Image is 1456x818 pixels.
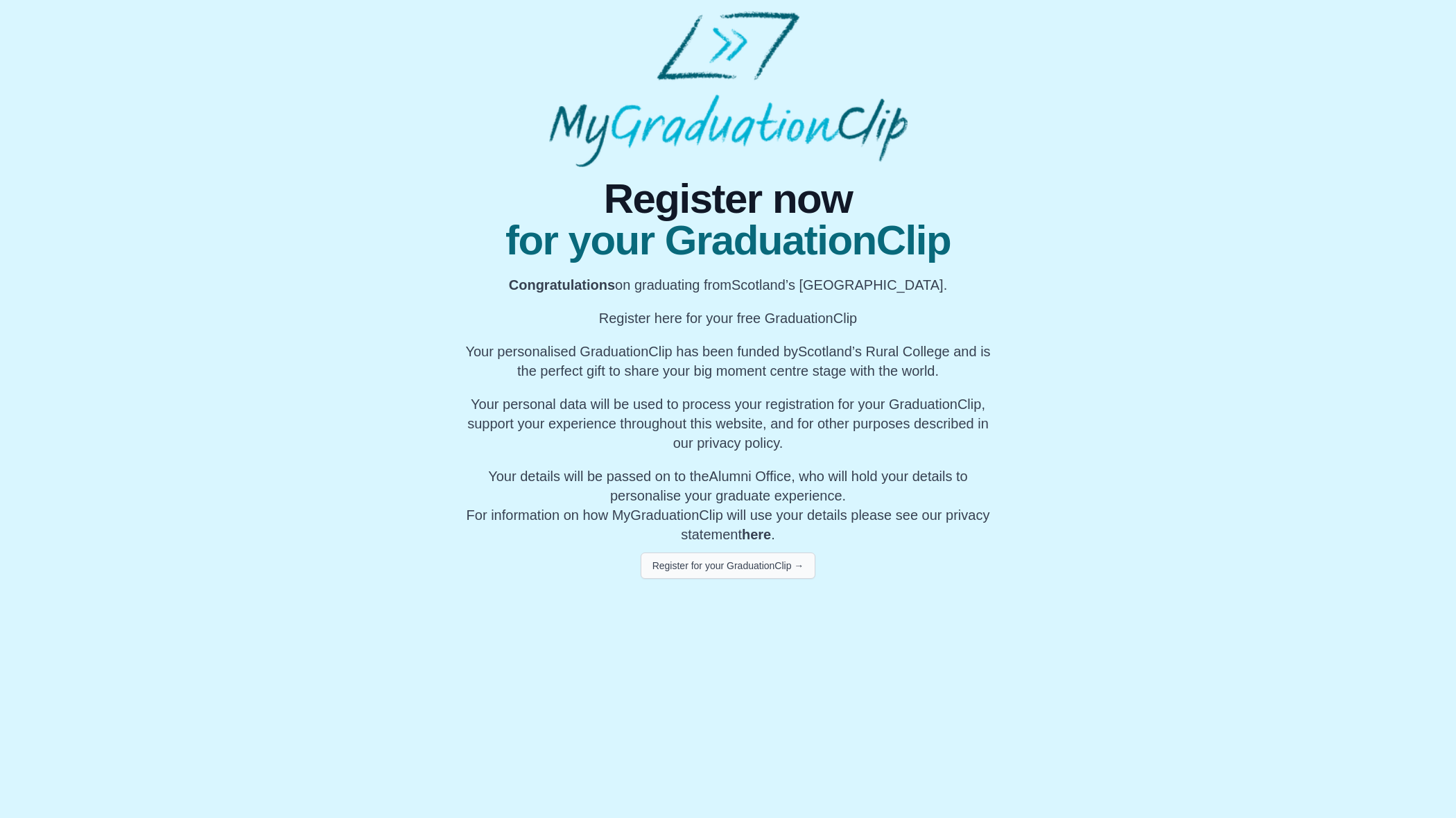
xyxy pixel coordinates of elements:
span: For information on how MyGraduationClip will use your details please see our privacy statement . [467,469,990,542]
button: Register for your GraduationClip → [641,552,816,579]
span: Register now [462,178,994,220]
img: MyGraduationClip [549,11,908,167]
p: Your personal data will be used to process your registration for your GraduationClip, support you... [462,394,994,453]
p: Register here for your free GraduationClip [462,308,994,328]
span: Alumni Office [709,469,792,484]
span: for your GraduationClip [462,220,994,261]
a: here [742,527,771,542]
p: on graduating from Scotland’s [GEOGRAPHIC_DATA]. [462,275,994,295]
b: Congratulations [509,277,615,293]
p: Your personalised GraduationClip has been funded by Scotland’s Rural College and is the perfect g... [462,342,994,381]
span: Your details will be passed on to the , who will hold your details to personalise your graduate e... [488,469,968,503]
